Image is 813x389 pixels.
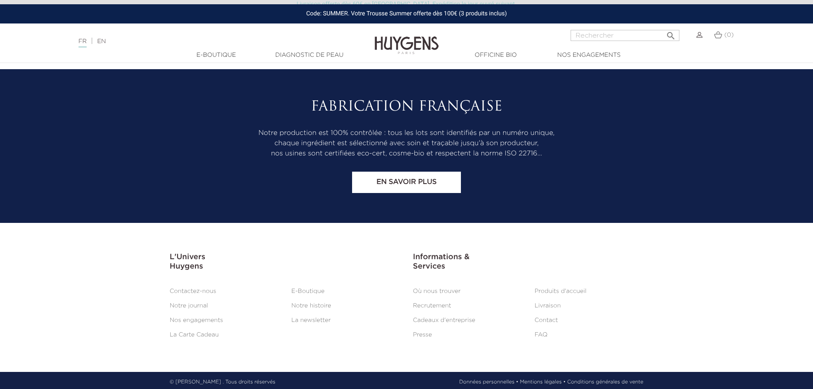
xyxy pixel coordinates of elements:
a: Livraison [535,303,561,309]
a: Où nous trouver [413,288,461,294]
a: Nos engagements [546,51,632,60]
img: Huygens [375,23,439,56]
a: La Carte Cadeau [170,332,219,338]
a: E-Boutique [174,51,259,60]
a: Données personnelles • [459,378,519,386]
p: © [PERSON_NAME] . Tous droits réservés [170,378,276,386]
a: Presse [413,332,432,338]
span: (0) [724,32,734,38]
a: La newsletter [291,317,331,323]
a: FR [79,38,87,47]
a: Recrutement [413,303,452,309]
a: Diagnostic de peau [267,51,352,60]
a: Mentions légales • [520,378,565,386]
a: En savoir plus [352,172,461,193]
a: FAQ [535,332,548,338]
i:  [666,28,676,38]
a: Nos engagements [170,317,223,323]
a: Notre journal [170,303,208,309]
div: | [74,36,332,47]
h2: Fabrication Française [170,99,644,115]
p: chaque ingrédient est sélectionné avec soin et traçable jusqu’à son producteur, [170,138,644,149]
a: Produits d'accueil [535,288,587,294]
a: Conditions générales de vente [567,378,643,386]
p: nos usines sont certifiées eco-cert, cosme-bio et respectent la norme ISO 22716… [170,149,644,159]
a: Contact [535,317,558,323]
h3: L'Univers Huygens [170,253,400,271]
input: Rechercher [571,30,679,41]
p: Notre production est 100% contrôlée : tous les lots sont identifiés par un numéro unique, [170,128,644,138]
a: Officine Bio [453,51,539,60]
a: Contactez-nous [170,288,216,294]
a: E-Boutique [291,288,325,294]
a: EN [97,38,106,44]
h3: Informations & Services [413,253,644,271]
a: Notre histoire [291,303,331,309]
a: Cadeaux d'entreprise [413,317,475,323]
button:  [663,27,679,39]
